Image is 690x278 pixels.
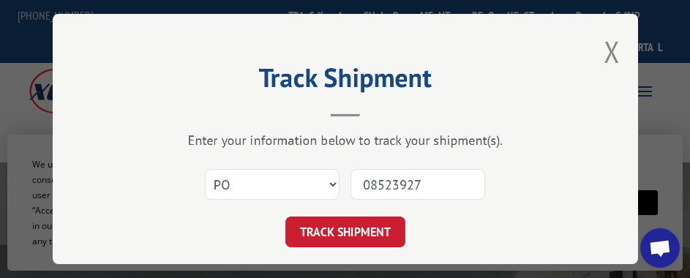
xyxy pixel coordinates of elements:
[126,132,565,149] div: Enter your information below to track your shipment(s).
[604,32,620,71] button: Close modal
[285,217,405,247] button: TRACK SHIPMENT
[126,67,565,95] h2: Track Shipment
[350,169,485,200] input: Number(s)
[640,228,680,268] div: Open chat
